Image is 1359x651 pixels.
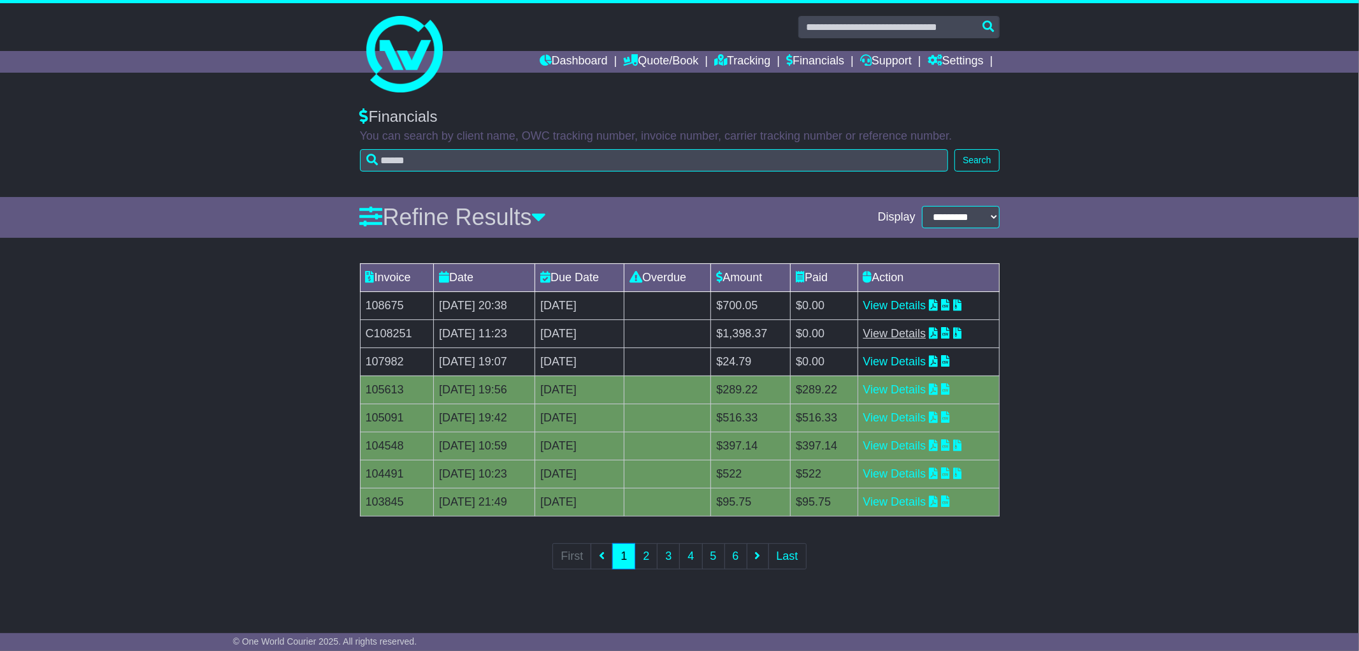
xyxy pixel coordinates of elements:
[791,263,858,291] td: Paid
[434,263,535,291] td: Date
[724,543,747,569] a: 6
[863,439,926,452] a: View Details
[768,543,807,569] a: Last
[863,411,926,424] a: View Details
[711,488,791,516] td: $95.75
[791,404,858,432] td: $516.33
[624,263,711,291] td: Overdue
[623,51,698,73] a: Quote/Book
[360,460,434,488] td: 104491
[791,319,858,347] td: $0.00
[535,319,624,347] td: [DATE]
[858,263,999,291] td: Action
[791,460,858,488] td: $522
[360,488,434,516] td: 103845
[791,432,858,460] td: $397.14
[791,347,858,376] td: $0.00
[535,432,624,460] td: [DATE]
[434,460,535,488] td: [DATE] 10:23
[711,432,791,460] td: $397.14
[711,263,791,291] td: Amount
[711,319,791,347] td: $1,398.37
[954,149,999,172] button: Search
[434,404,535,432] td: [DATE] 19:42
[657,543,680,569] a: 3
[714,51,770,73] a: Tracking
[791,291,858,319] td: $0.00
[535,488,624,516] td: [DATE]
[434,488,535,516] td: [DATE] 21:49
[711,347,791,376] td: $24.79
[860,51,912,73] a: Support
[360,204,547,230] a: Refine Results
[711,404,791,432] td: $516.33
[360,376,434,404] td: 105613
[540,51,608,73] a: Dashboard
[928,51,984,73] a: Settings
[233,636,417,647] span: © One World Courier 2025. All rights reserved.
[535,347,624,376] td: [DATE]
[360,291,434,319] td: 108675
[360,108,1000,126] div: Financials
[711,291,791,319] td: $700.05
[612,543,635,569] a: 1
[535,404,624,432] td: [DATE]
[711,376,791,404] td: $289.22
[702,543,725,569] a: 5
[360,263,434,291] td: Invoice
[711,460,791,488] td: $522
[863,299,926,312] a: View Details
[434,376,535,404] td: [DATE] 19:56
[535,376,624,404] td: [DATE]
[863,383,926,396] a: View Details
[360,347,434,376] td: 107982
[863,495,926,508] a: View Details
[434,432,535,460] td: [DATE] 10:59
[360,319,434,347] td: C108251
[679,543,702,569] a: 4
[434,347,535,376] td: [DATE] 19:07
[535,291,624,319] td: [DATE]
[434,291,535,319] td: [DATE] 20:38
[360,404,434,432] td: 105091
[791,376,858,404] td: $289.22
[786,51,844,73] a: Financials
[434,319,535,347] td: [DATE] 11:23
[878,210,916,224] span: Display
[863,327,926,340] a: View Details
[791,488,858,516] td: $95.75
[863,355,926,368] a: View Details
[635,543,658,569] a: 2
[535,460,624,488] td: [DATE]
[535,263,624,291] td: Due Date
[360,432,434,460] td: 104548
[863,467,926,480] a: View Details
[360,129,1000,143] p: You can search by client name, OWC tracking number, invoice number, carrier tracking number or re...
